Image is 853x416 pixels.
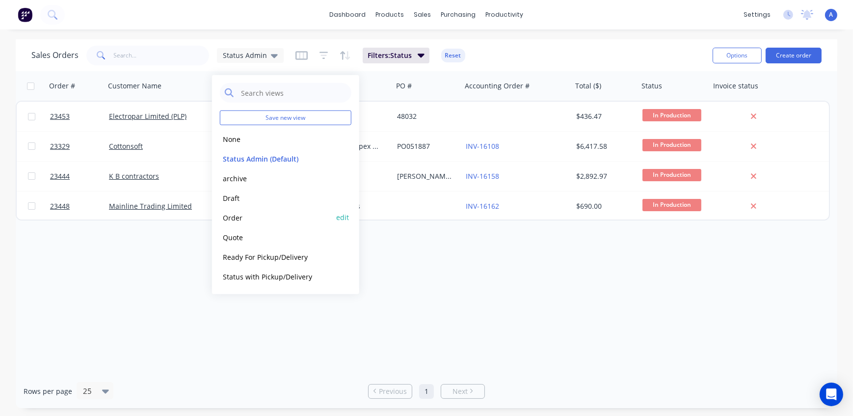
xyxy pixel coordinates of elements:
[24,387,72,396] span: Rows per page
[575,81,601,91] div: Total ($)
[50,201,70,211] span: 23448
[31,51,79,60] h1: Sales Orders
[397,141,455,151] div: PO051887
[364,384,489,399] ul: Pagination
[325,7,371,22] a: dashboard
[50,111,70,121] span: 23453
[50,192,109,221] a: 23448
[713,48,762,63] button: Options
[108,81,161,91] div: Customer Name
[829,10,833,19] span: A
[109,171,159,181] a: K B contractors
[397,111,455,121] div: 48032
[336,212,349,222] button: edit
[109,201,192,211] a: Mainline Trading Limited
[441,49,465,62] button: Reset
[109,111,187,121] a: Electropar Limited (PLP)
[409,7,436,22] div: sales
[363,48,429,63] button: Filters:Status
[240,83,347,103] input: Search views
[642,199,701,211] span: In Production
[109,141,143,151] a: Cottonsoft
[220,111,351,125] button: Save new view
[466,171,499,181] a: INV-16158
[642,169,701,181] span: In Production
[50,132,109,161] a: 23329
[466,141,499,151] a: INV-16108
[220,172,332,184] button: archive
[453,387,468,396] span: Next
[419,384,434,399] a: Page 1 is your current page
[220,153,332,164] button: Status Admin (Default)
[379,387,407,396] span: Previous
[49,81,75,91] div: Order #
[369,387,412,396] a: Previous page
[766,48,822,63] button: Create order
[441,387,484,396] a: Next page
[50,171,70,181] span: 23444
[739,7,775,22] div: settings
[576,111,632,121] div: $436.47
[220,212,332,223] button: Order
[220,192,332,203] button: Draft
[820,383,843,406] div: Open Intercom Messenger
[396,81,412,91] div: PO #
[371,7,409,22] div: products
[114,46,210,65] input: Search...
[436,7,481,22] div: purchasing
[713,81,758,91] div: Invoice status
[465,81,530,91] div: Accounting Order #
[220,133,332,144] button: None
[642,139,701,151] span: In Production
[50,141,70,151] span: 23329
[220,271,332,282] button: Status with Pickup/Delivery
[642,109,701,121] span: In Production
[220,251,332,262] button: Ready For Pickup/Delivery
[50,102,109,131] a: 23453
[220,231,332,243] button: Quote
[18,7,32,22] img: Factory
[397,171,455,181] div: [PERSON_NAME] concrete E/T
[368,51,412,60] span: Filters: Status
[641,81,662,91] div: Status
[466,201,499,211] a: INV-16162
[223,50,267,60] span: Status Admin
[576,171,632,181] div: $2,892.97
[481,7,529,22] div: productivity
[576,201,632,211] div: $690.00
[50,162,109,191] a: 23444
[576,141,632,151] div: $6,417.58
